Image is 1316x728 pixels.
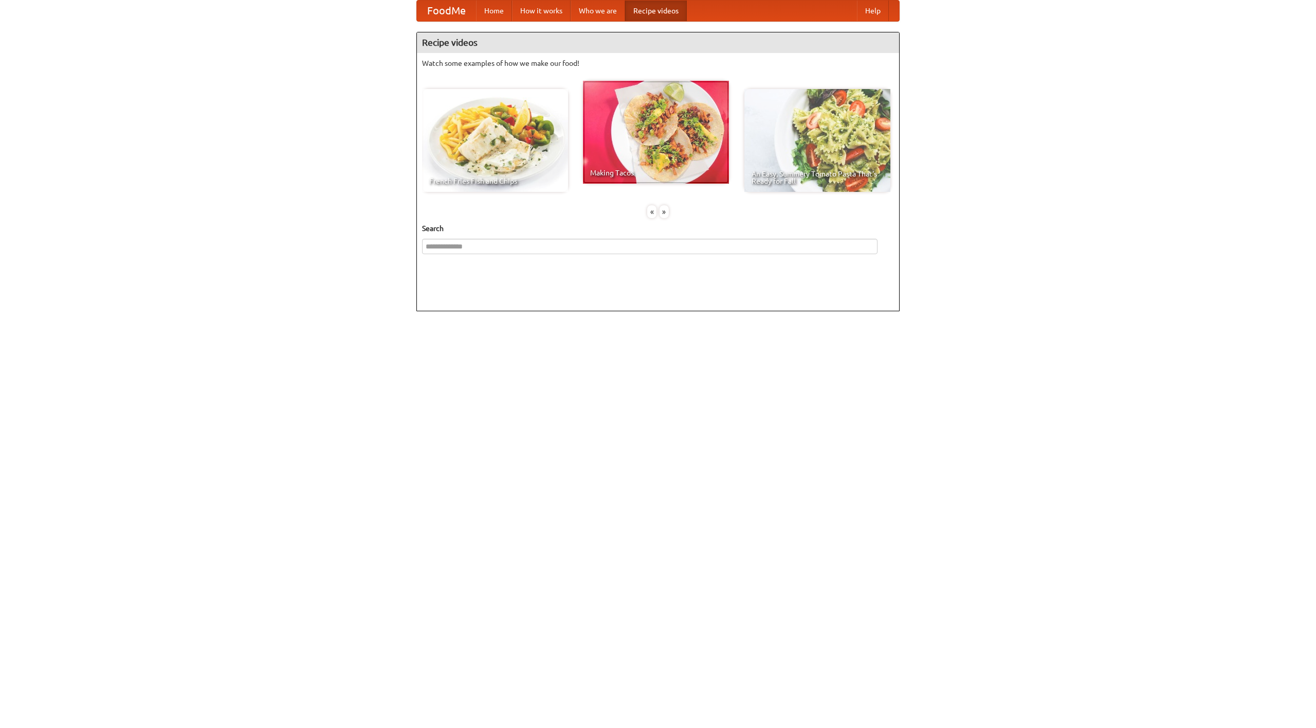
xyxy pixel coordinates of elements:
[512,1,571,21] a: How it works
[660,205,669,218] div: »
[429,177,561,185] span: French Fries Fish and Chips
[590,169,722,176] span: Making Tacos
[744,89,890,192] a: An Easy, Summery Tomato Pasta That's Ready for Fall
[422,89,568,192] a: French Fries Fish and Chips
[422,223,894,234] h5: Search
[571,1,625,21] a: Who we are
[752,170,883,185] span: An Easy, Summery Tomato Pasta That's Ready for Fall
[583,81,729,184] a: Making Tacos
[647,205,656,218] div: «
[625,1,687,21] a: Recipe videos
[417,1,476,21] a: FoodMe
[857,1,889,21] a: Help
[422,58,894,68] p: Watch some examples of how we make our food!
[417,32,899,53] h4: Recipe videos
[476,1,512,21] a: Home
